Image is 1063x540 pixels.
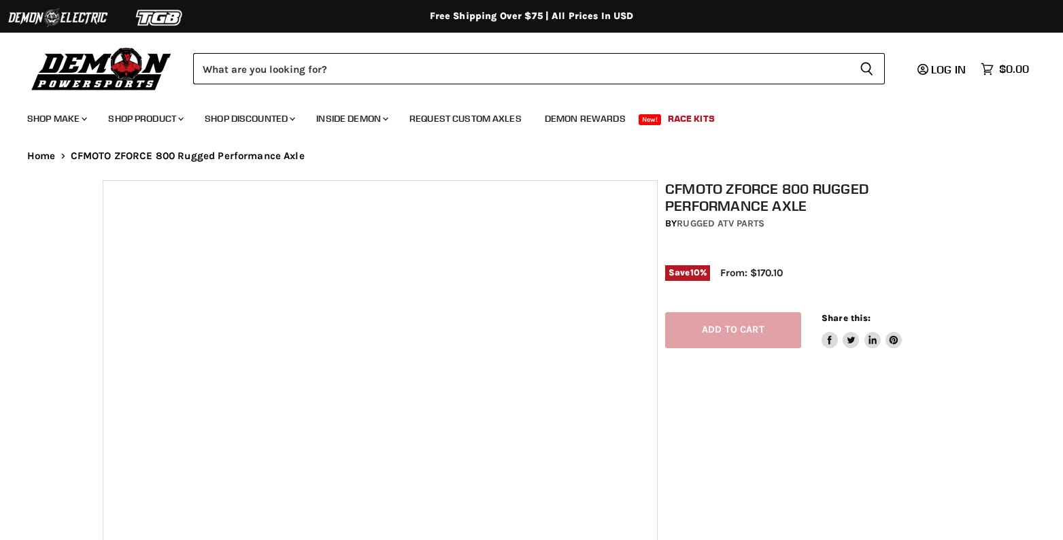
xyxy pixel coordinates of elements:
span: CFMOTO ZFORCE 800 Rugged Performance Axle [71,150,305,162]
aside: Share this: [822,312,902,348]
form: Product [193,53,885,84]
a: Home [27,150,56,162]
span: $0.00 [999,63,1029,75]
button: Search [849,53,885,84]
a: Rugged ATV Parts [677,218,764,229]
span: Share this: [822,313,871,323]
a: Request Custom Axles [399,105,532,133]
a: Shop Discounted [195,105,303,133]
a: Race Kits [658,105,725,133]
img: Demon Powersports [27,44,176,92]
a: Shop Make [17,105,95,133]
span: Save % [665,265,710,280]
span: 10 [690,267,700,277]
img: Demon Electric Logo 2 [7,5,109,31]
a: Demon Rewards [535,105,636,133]
span: Log in [931,63,966,76]
a: Log in [911,63,974,75]
ul: Main menu [17,99,1026,133]
span: From: $170.10 [720,267,783,279]
div: by [665,216,968,231]
input: Search [193,53,849,84]
img: TGB Logo 2 [109,5,211,31]
a: $0.00 [974,59,1036,79]
h1: CFMOTO ZFORCE 800 Rugged Performance Axle [665,180,968,214]
span: New! [639,114,662,125]
a: Inside Demon [306,105,396,133]
a: Shop Product [98,105,192,133]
